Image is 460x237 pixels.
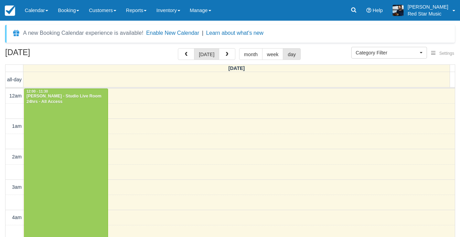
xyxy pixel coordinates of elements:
[439,51,454,56] span: Settings
[146,30,199,37] button: Enable New Calendar
[351,47,427,59] button: Category Filter
[12,123,22,129] span: 1am
[26,90,48,93] span: 12:00 - 11:30
[408,10,448,17] p: Red Star Music
[7,77,22,82] span: all-day
[427,49,458,59] button: Settings
[283,48,300,60] button: day
[206,30,264,36] a: Learn about what's new
[5,48,92,61] h2: [DATE]
[12,154,22,159] span: 2am
[262,48,284,60] button: week
[12,215,22,220] span: 4am
[202,30,203,36] span: |
[228,65,245,71] span: [DATE]
[373,8,383,13] span: Help
[9,93,22,99] span: 12am
[26,94,106,105] div: [PERSON_NAME] - Studio Live Room 24hrs - All Access
[408,3,448,10] p: [PERSON_NAME]
[23,29,143,37] div: A new Booking Calendar experience is available!
[12,184,22,190] span: 3am
[356,49,418,56] span: Category Filter
[393,5,404,16] img: A1
[5,6,15,16] img: checkfront-main-nav-mini-logo.png
[366,8,371,13] i: Help
[239,48,263,60] button: month
[194,48,219,60] button: [DATE]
